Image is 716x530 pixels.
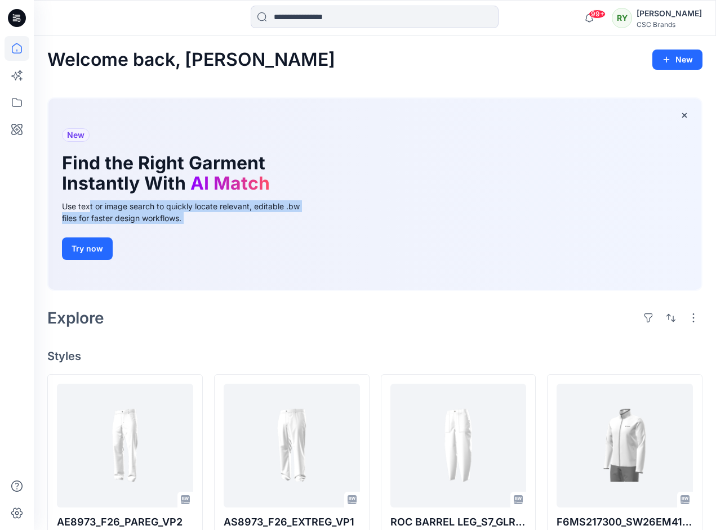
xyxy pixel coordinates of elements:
[224,514,360,530] p: AS8973_F26_EXTREG_VP1
[612,8,632,28] div: RY
[47,309,104,327] h2: Explore
[62,200,315,224] div: Use text or image search to quickly locate relevant, editable .bw files for faster design workflows.
[652,50,702,70] button: New
[62,153,299,194] h1: Find the Right Garment Instantly With
[390,514,527,530] p: ROC BARREL LEG_S7_GLREG_V1
[57,384,193,507] a: AE8973_F26_PAREG_VP2
[390,384,527,507] a: ROC BARREL LEG_S7_GLREG_V1
[224,384,360,507] a: AS8973_F26_EXTREG_VP1
[557,384,693,507] a: F6MS217300_SW26EM4126_F26_EUREG_VFA
[190,172,270,194] span: AI Match
[62,237,113,260] button: Try now
[637,7,702,20] div: [PERSON_NAME]
[67,128,85,142] span: New
[637,20,702,29] div: CSC Brands
[57,514,193,530] p: AE8973_F26_PAREG_VP2
[589,10,606,19] span: 99+
[557,514,693,530] p: F6MS217300_SW26EM4126_F26_EUREG_VFA
[47,50,335,70] h2: Welcome back, [PERSON_NAME]
[47,349,702,363] h4: Styles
